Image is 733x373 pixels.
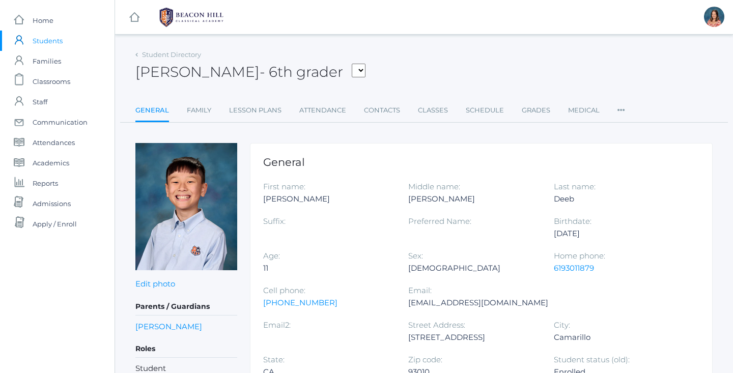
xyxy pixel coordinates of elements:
[408,331,538,343] div: [STREET_ADDRESS]
[554,331,684,343] div: Camarillo
[33,193,71,214] span: Admissions
[33,112,88,132] span: Communication
[153,5,230,30] img: BHCALogos-05-308ed15e86a5a0abce9b8dd61676a3503ac9727e845dece92d48e8588c001991.png
[263,320,291,330] label: Email2:
[263,216,286,226] label: Suffix:
[263,262,393,274] div: 11
[135,321,202,332] a: [PERSON_NAME]
[466,100,504,121] a: Schedule
[187,100,211,121] a: Family
[135,340,237,358] h5: Roles
[554,193,684,205] div: Deeb
[263,193,393,205] div: [PERSON_NAME]
[364,100,400,121] a: Contacts
[263,285,305,295] label: Cell phone:
[408,262,538,274] div: [DEMOGRAPHIC_DATA]
[554,355,630,364] label: Student status (old):
[408,193,538,205] div: [PERSON_NAME]
[229,100,281,121] a: Lesson Plans
[704,7,724,27] div: Jennifer Jenkins
[142,50,201,59] a: Student Directory
[260,63,343,80] span: - 6th grader
[554,251,605,261] label: Home phone:
[263,182,305,191] label: First name:
[33,132,75,153] span: Attendances
[33,71,70,92] span: Classrooms
[263,156,699,168] h1: General
[33,153,69,173] span: Academics
[33,10,53,31] span: Home
[33,92,47,112] span: Staff
[33,214,77,234] span: Apply / Enroll
[408,355,442,364] label: Zip code:
[263,251,280,261] label: Age:
[135,64,365,80] h2: [PERSON_NAME]
[299,100,346,121] a: Attendance
[554,263,594,273] a: 6193011879
[418,100,448,121] a: Classes
[408,297,548,309] div: [EMAIL_ADDRESS][DOMAIN_NAME]
[135,100,169,122] a: General
[135,143,237,270] img: Nolan Deeb
[554,182,596,191] label: Last name:
[408,216,471,226] label: Preferred Name:
[408,251,423,261] label: Sex:
[263,355,285,364] label: State:
[554,227,684,240] div: [DATE]
[554,216,591,226] label: Birthdate:
[408,182,460,191] label: Middle name:
[135,279,175,289] a: Edit photo
[33,173,58,193] span: Reports
[408,320,465,330] label: Street Address:
[263,298,337,307] a: [PHONE_NUMBER]
[522,100,550,121] a: Grades
[408,285,432,295] label: Email:
[135,298,237,315] h5: Parents / Guardians
[568,100,600,121] a: Medical
[554,320,570,330] label: City:
[33,31,63,51] span: Students
[33,51,61,71] span: Families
